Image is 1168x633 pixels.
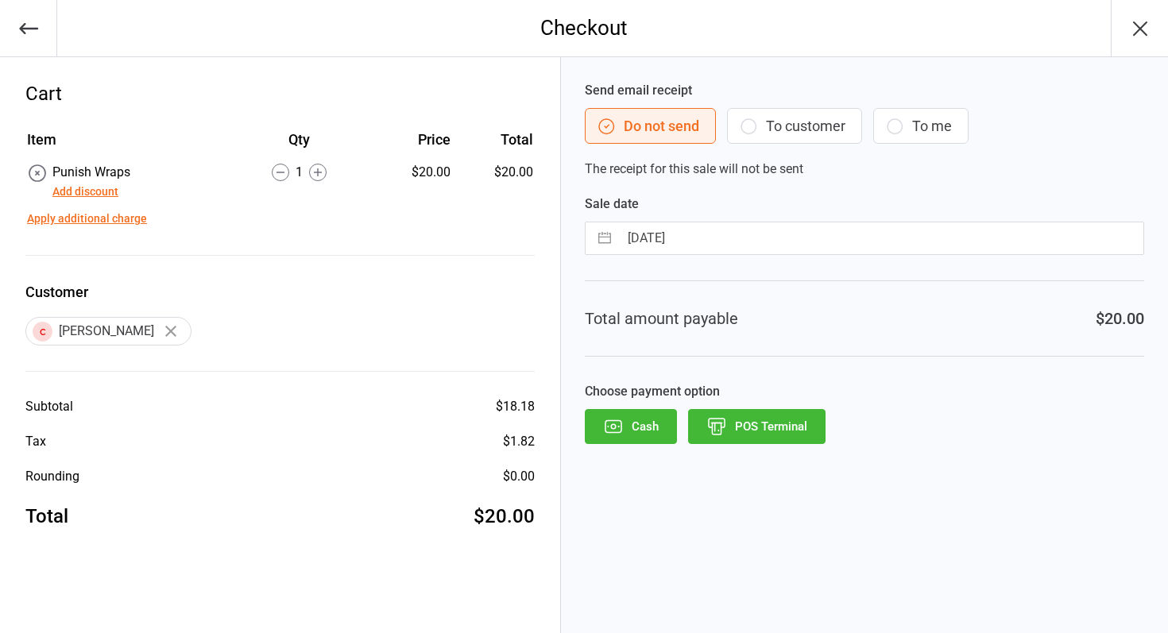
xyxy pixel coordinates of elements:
[370,163,451,182] div: $20.00
[27,129,228,161] th: Item
[457,129,532,161] th: Total
[25,502,68,531] div: Total
[873,108,969,144] button: To me
[25,397,73,416] div: Subtotal
[230,163,369,182] div: 1
[27,210,147,227] button: Apply additional charge
[52,164,130,179] span: Punish Wraps
[25,317,191,345] div: [PERSON_NAME]
[25,467,79,486] div: Rounding
[474,502,535,531] div: $20.00
[585,81,1144,179] div: The receipt for this sale will not be sent
[370,129,451,150] div: Price
[1096,307,1144,330] div: $20.00
[503,432,535,451] div: $1.82
[585,409,677,444] button: Cash
[585,195,1144,214] label: Sale date
[503,467,535,486] div: $0.00
[230,129,369,161] th: Qty
[457,163,532,201] td: $20.00
[496,397,535,416] div: $18.18
[25,432,46,451] div: Tax
[52,183,118,200] button: Add discount
[25,281,535,303] label: Customer
[727,108,862,144] button: To customer
[585,307,738,330] div: Total amount payable
[688,409,826,444] button: POS Terminal
[585,382,1144,401] label: Choose payment option
[585,108,716,144] button: Do not send
[25,79,535,108] div: Cart
[585,81,1144,100] label: Send email receipt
